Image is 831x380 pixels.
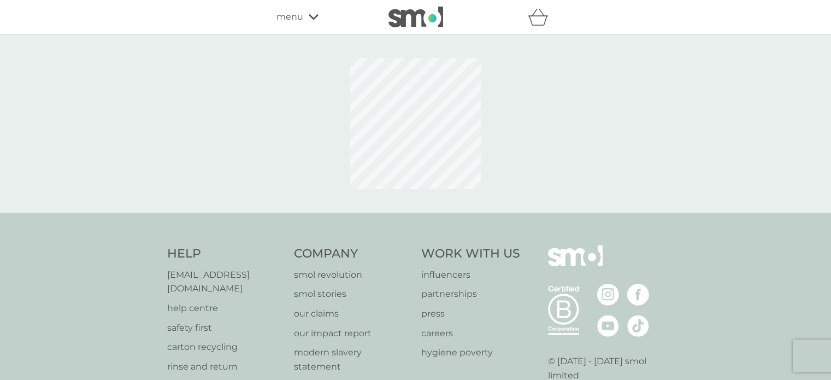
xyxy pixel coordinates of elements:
[294,245,410,262] h4: Company
[548,245,603,283] img: smol
[421,326,520,341] a: careers
[167,245,284,262] h4: Help
[421,307,520,321] a: press
[528,6,555,28] div: basket
[294,268,410,282] a: smol revolution
[597,284,619,306] img: visit the smol Instagram page
[167,340,284,354] a: carton recycling
[167,301,284,315] a: help centre
[627,315,649,337] img: visit the smol Tiktok page
[167,321,284,335] a: safety first
[294,307,410,321] a: our claims
[388,7,443,27] img: smol
[294,326,410,341] a: our impact report
[421,287,520,301] a: partnerships
[627,284,649,306] img: visit the smol Facebook page
[421,245,520,262] h4: Work With Us
[597,315,619,337] img: visit the smol Youtube page
[421,268,520,282] a: influencers
[276,10,303,24] span: menu
[294,287,410,301] a: smol stories
[167,268,284,296] a: [EMAIL_ADDRESS][DOMAIN_NAME]
[294,346,410,373] a: modern slavery statement
[167,360,284,374] a: rinse and return
[421,346,520,360] a: hygiene poverty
